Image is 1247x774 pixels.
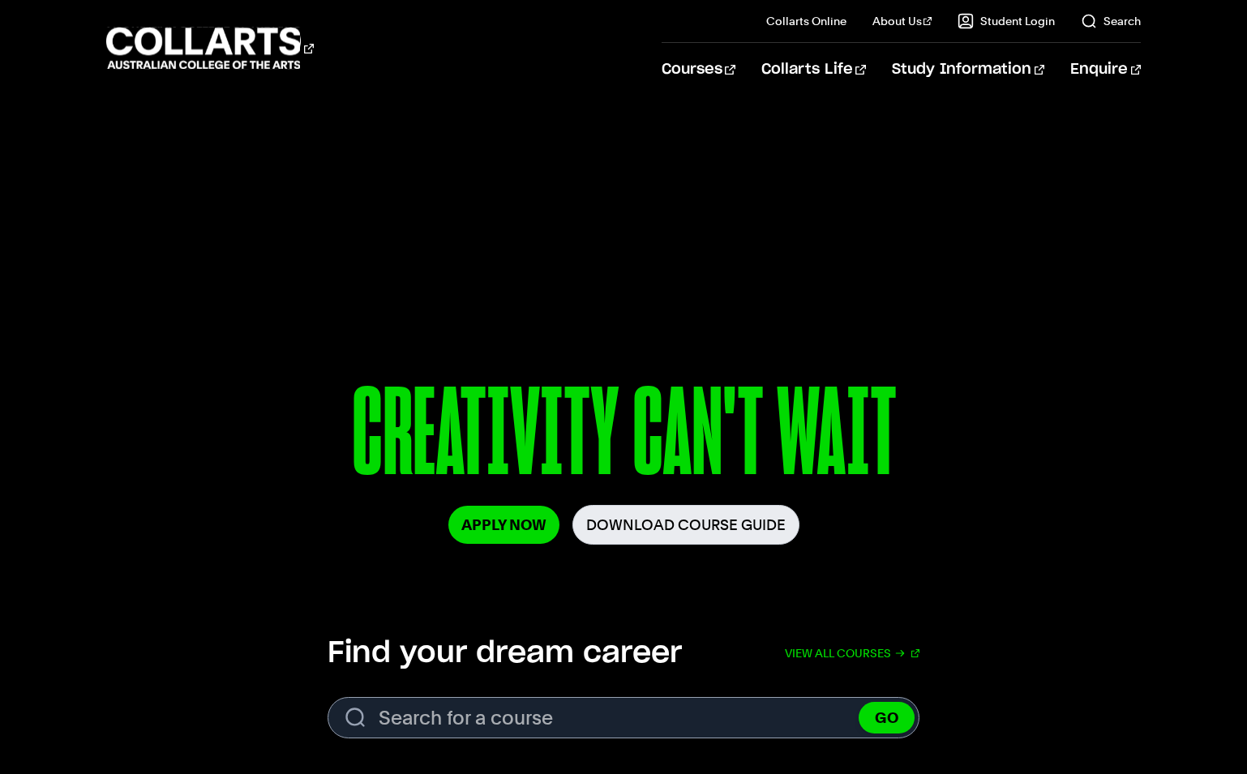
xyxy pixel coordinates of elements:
[328,697,919,738] form: Search
[328,635,682,671] h2: Find your dream career
[892,43,1044,96] a: Study Information
[872,13,932,29] a: About Us
[328,697,919,738] input: Search for a course
[1081,13,1141,29] a: Search
[146,371,1102,505] p: CREATIVITY CAN'T WAIT
[859,702,915,733] button: GO
[958,13,1055,29] a: Student Login
[785,635,919,671] a: View all courses
[106,25,314,71] div: Go to homepage
[662,43,735,96] a: Courses
[572,505,799,545] a: Download Course Guide
[1070,43,1141,96] a: Enquire
[761,43,866,96] a: Collarts Life
[766,13,846,29] a: Collarts Online
[448,506,559,544] a: Apply Now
